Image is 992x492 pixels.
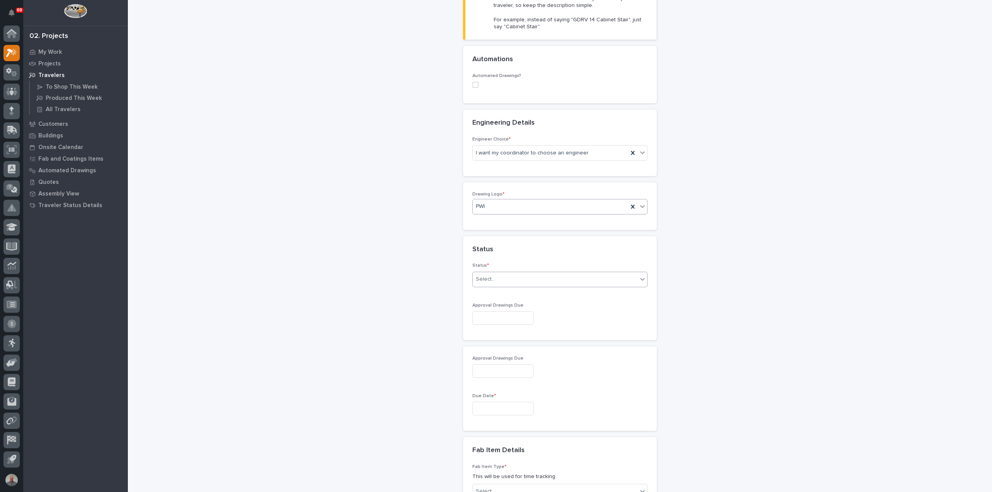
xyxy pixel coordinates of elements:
[23,199,128,211] a: Traveler Status Details
[30,104,128,115] a: All Travelers
[472,465,506,469] span: Fab Item Type
[46,95,102,102] p: Produced This Week
[472,137,511,142] span: Engineer Choice
[23,165,128,176] a: Automated Drawings
[46,106,81,113] p: All Travelers
[46,84,98,91] p: To Shop This Week
[38,49,62,56] p: My Work
[23,58,128,69] a: Projects
[472,446,525,455] h2: Fab Item Details
[38,156,103,163] p: Fab and Coatings Items
[472,245,493,254] h2: Status
[476,202,485,211] span: PWI
[23,118,128,130] a: Customers
[23,188,128,199] a: Assembly View
[30,81,128,92] a: To Shop This Week
[472,394,496,398] span: Due Date
[38,167,96,174] p: Automated Drawings
[3,472,20,488] button: users-avatar
[472,303,524,308] span: Approval Drawings Due
[23,46,128,58] a: My Work
[472,55,513,64] h2: Automations
[23,176,128,188] a: Quotes
[472,263,489,268] span: Status
[38,121,68,128] p: Customers
[38,202,102,209] p: Traveler Status Details
[10,9,20,22] div: Notifications69
[3,5,20,21] button: Notifications
[23,130,128,141] a: Buildings
[472,473,648,481] p: This will be used for time tracking
[30,93,128,103] a: Produced This Week
[64,4,87,18] img: Workspace Logo
[476,275,495,283] div: Select...
[23,141,128,153] a: Onsite Calendar
[38,60,61,67] p: Projects
[472,356,524,361] span: Approval Drawings Due
[23,69,128,81] a: Travelers
[38,190,79,197] p: Assembly View
[23,153,128,165] a: Fab and Coatings Items
[472,74,521,78] span: Automated Drawings?
[29,32,68,41] div: 02. Projects
[38,179,59,186] p: Quotes
[38,144,83,151] p: Onsite Calendar
[476,149,589,157] span: I want my coordinator to choose an engineer
[38,72,65,79] p: Travelers
[472,119,535,127] h2: Engineering Details
[38,132,63,139] p: Buildings
[472,192,505,197] span: Drawing Logo
[17,7,22,13] p: 69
